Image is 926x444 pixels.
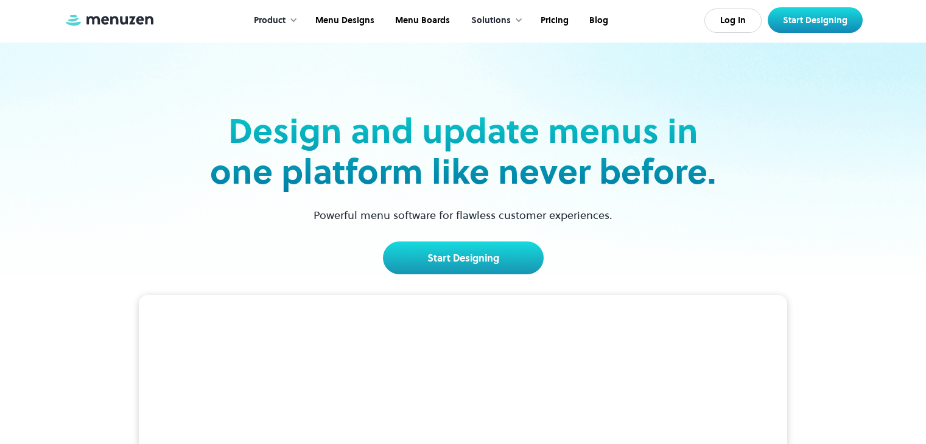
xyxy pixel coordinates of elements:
[768,7,863,33] a: Start Designing
[529,2,578,40] a: Pricing
[304,2,384,40] a: Menu Designs
[383,241,544,274] a: Start Designing
[384,2,459,40] a: Menu Boards
[704,9,762,33] a: Log In
[578,2,617,40] a: Blog
[471,14,511,27] div: Solutions
[459,2,529,40] div: Solutions
[242,2,304,40] div: Product
[254,14,286,27] div: Product
[298,207,628,223] p: Powerful menu software for flawless customer experiences.
[206,111,720,192] h2: Design and update menus in one platform like never before.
